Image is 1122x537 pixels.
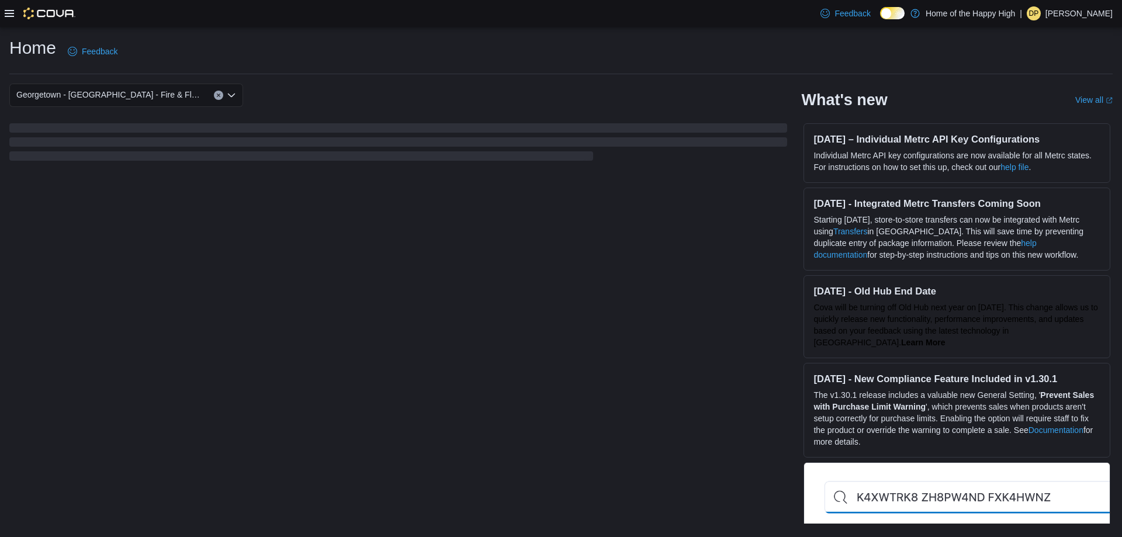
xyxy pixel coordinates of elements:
[813,285,1100,297] h3: [DATE] - Old Hub End Date
[834,8,870,19] span: Feedback
[816,2,875,25] a: Feedback
[813,198,1100,209] h3: [DATE] - Integrated Metrc Transfers Coming Soon
[901,338,945,347] a: Learn More
[63,40,122,63] a: Feedback
[926,6,1015,20] p: Home of the Happy High
[813,150,1100,173] p: Individual Metrc API key configurations are now available for all Metrc states. For instructions ...
[23,8,75,19] img: Cova
[1020,6,1022,20] p: |
[9,36,56,60] h1: Home
[813,214,1100,261] p: Starting [DATE], store-to-store transfers can now be integrated with Metrc using in [GEOGRAPHIC_D...
[1106,97,1113,104] svg: External link
[1029,6,1039,20] span: DP
[813,238,1036,259] a: help documentation
[16,88,202,102] span: Georgetown - [GEOGRAPHIC_DATA] - Fire & Flower
[1027,6,1041,20] div: Deanna Pimentel
[813,389,1100,448] p: The v1.30.1 release includes a valuable new General Setting, ' ', which prevents sales when produ...
[801,91,887,109] h2: What's new
[813,390,1094,411] strong: Prevent Sales with Purchase Limit Warning
[1075,95,1113,105] a: View allExternal link
[1000,162,1028,172] a: help file
[1028,425,1083,435] a: Documentation
[880,7,905,19] input: Dark Mode
[82,46,117,57] span: Feedback
[813,373,1100,384] h3: [DATE] - New Compliance Feature Included in v1.30.1
[880,19,881,20] span: Dark Mode
[1045,6,1113,20] p: [PERSON_NAME]
[813,303,1097,347] span: Cova will be turning off Old Hub next year on [DATE]. This change allows us to quickly release ne...
[833,227,868,236] a: Transfers
[9,126,787,163] span: Loading
[214,91,223,100] button: Clear input
[813,133,1100,145] h3: [DATE] – Individual Metrc API Key Configurations
[227,91,236,100] button: Open list of options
